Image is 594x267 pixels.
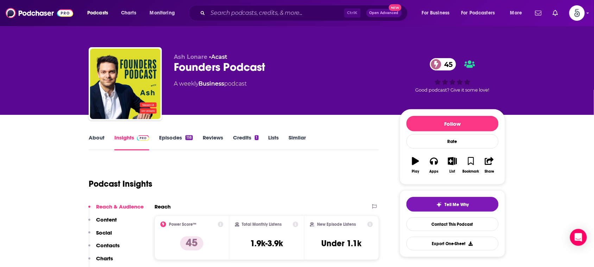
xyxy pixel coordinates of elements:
[174,54,207,60] span: Ash Lonare
[416,87,489,93] span: Good podcast? Give it some love!
[145,7,184,19] button: open menu
[505,7,531,19] button: open menu
[317,222,356,227] h2: New Episode Listens
[400,54,505,97] div: 45Good podcast? Give it some love!
[436,202,442,207] img: tell me why sparkle
[485,169,494,174] div: Share
[180,236,203,250] p: 45
[116,7,140,19] a: Charts
[89,179,152,189] h1: Podcast Insights
[344,8,361,18] span: Ctrl K
[389,4,402,11] span: New
[174,80,247,88] div: A weekly podcast
[510,8,522,18] span: More
[137,135,149,141] img: Podchaser Pro
[570,229,587,246] div: Open Intercom Messenger
[114,134,149,150] a: InsightsPodchaser Pro
[185,135,193,140] div: 118
[461,8,495,18] span: For Podcasters
[417,7,459,19] button: open menu
[88,216,117,229] button: Content
[198,80,224,87] a: Business
[406,197,499,212] button: tell me why sparkleTell Me Why
[96,255,113,262] p: Charts
[425,153,443,178] button: Apps
[430,58,456,70] a: 45
[532,7,544,19] a: Show notifications dropdown
[366,9,402,17] button: Open AdvancedNew
[96,216,117,223] p: Content
[289,134,306,150] a: Similar
[406,217,499,231] a: Contact This Podcast
[369,11,399,15] span: Open Advanced
[208,7,344,19] input: Search podcasts, credits, & more...
[88,203,144,216] button: Reach & Audience
[406,153,425,178] button: Play
[88,242,120,255] button: Contacts
[569,5,585,21] img: User Profile
[96,203,144,210] p: Reach & Audience
[480,153,499,178] button: Share
[406,116,499,131] button: Follow
[6,6,73,20] img: Podchaser - Follow, Share and Rate Podcasts
[322,238,362,249] h3: Under 1.1k
[242,222,282,227] h2: Total Monthly Listens
[96,229,112,236] p: Social
[457,7,505,19] button: open menu
[437,58,456,70] span: 45
[412,169,419,174] div: Play
[96,242,120,249] p: Contacts
[169,222,196,227] h2: Power Score™
[406,237,499,250] button: Export One-Sheet
[569,5,585,21] span: Logged in as Spiral5-G2
[250,238,283,249] h3: 1.9k-3.9k
[150,8,175,18] span: Monitoring
[443,153,462,178] button: List
[550,7,561,19] a: Show notifications dropdown
[154,203,171,210] h2: Reach
[569,5,585,21] button: Show profile menu
[195,5,415,21] div: Search podcasts, credits, & more...
[89,134,105,150] a: About
[430,169,439,174] div: Apps
[268,134,279,150] a: Lists
[90,49,160,119] img: Founders Podcast
[121,8,136,18] span: Charts
[82,7,117,19] button: open menu
[209,54,227,60] span: •
[203,134,223,150] a: Reviews
[159,134,193,150] a: Episodes118
[211,54,227,60] a: Acast
[445,202,469,207] span: Tell Me Why
[462,153,480,178] button: Bookmark
[406,134,499,149] div: Rate
[233,134,258,150] a: Credits1
[463,169,479,174] div: Bookmark
[450,169,455,174] div: List
[87,8,108,18] span: Podcasts
[88,229,112,242] button: Social
[422,8,450,18] span: For Business
[255,135,258,140] div: 1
